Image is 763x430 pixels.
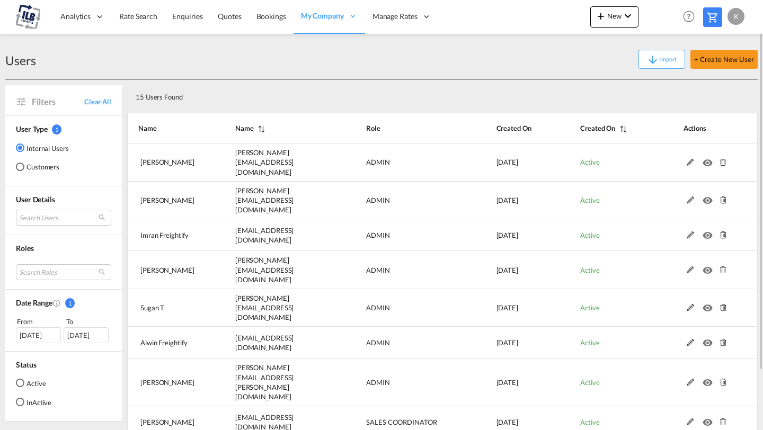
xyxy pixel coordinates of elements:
span: Help [680,7,698,25]
td: Raphael Carlier [127,182,209,220]
img: 625ebc90a5f611efb2de8361e036ac32.png [16,5,40,29]
span: Imran Freightify [140,231,188,239]
button: + Create New User [690,50,758,69]
span: My Company [301,11,344,21]
td: ishwarya.s@freightify.com [209,251,340,289]
td: 2025-06-16 [470,251,554,289]
td: ADMIN [340,182,469,220]
md-radio-button: Internal Users [16,142,69,153]
td: ADMIN [340,359,469,406]
span: [EMAIL_ADDRESS][DOMAIN_NAME] [235,334,294,352]
span: [DATE] [496,303,518,312]
md-icon: Created On [52,299,61,307]
td: 2025-04-01 [470,327,554,359]
span: User Type [16,124,48,133]
span: [PERSON_NAME] [140,158,194,166]
td: 2025-09-01 [470,182,554,220]
th: Name [127,113,209,144]
td: Alwin Freightify [127,327,209,359]
th: Actions [657,113,758,144]
button: icon-arrow-downImport [638,50,685,69]
span: ADMIN [366,266,390,274]
span: [DATE] [496,266,518,274]
div: To [65,316,112,327]
span: [PERSON_NAME] [140,378,194,387]
span: [DATE] [496,338,518,347]
span: Active [580,338,599,347]
div: [DATE] [64,327,109,343]
span: ADMIN [366,158,390,166]
span: [PERSON_NAME][EMAIL_ADDRESS][DOMAIN_NAME] [235,294,294,321]
div: [DATE] [16,327,61,343]
span: [DATE] [496,418,518,426]
td: Imran Freightify [127,219,209,251]
span: Sugan T [140,303,164,312]
span: [PERSON_NAME] [140,196,194,204]
md-icon: icon-eye [703,301,716,309]
span: ADMIN [366,231,390,239]
span: Filters [32,96,84,107]
span: Active [580,266,599,274]
span: Rate Search [119,12,157,21]
span: 1 [65,298,75,308]
md-icon: icon-arrow-down [646,53,659,66]
td: alwinregan.a@freightfy.com [209,327,340,359]
span: Clear All [84,97,111,106]
span: [PERSON_NAME] [140,266,194,274]
md-icon: icon-eye [703,376,716,383]
td: kirk.aranha@freightfy.com [209,144,340,182]
td: ADMIN [340,219,469,251]
button: icon-plus 400-fgNewicon-chevron-down [590,6,638,28]
td: Ishwarya S [127,251,209,289]
md-icon: icon-eye [703,416,716,423]
th: Created On [470,113,554,144]
span: Active [580,158,599,166]
span: ADMIN [366,196,390,204]
td: ADMIN [340,327,469,359]
td: Kirk Aranha [127,144,209,182]
md-icon: icon-eye [703,336,716,344]
td: raphael@ilb-group.com [209,182,340,220]
div: K [727,8,744,25]
span: New [595,12,634,20]
th: Status [554,113,656,144]
span: Roles [16,244,34,253]
span: [DATE] [496,378,518,387]
span: [PERSON_NAME][EMAIL_ADDRESS][DOMAIN_NAME] [235,256,294,283]
td: sugantha.rajan@freightfy.com [209,289,340,327]
span: Active [580,196,599,204]
md-icon: icon-eye [703,156,716,164]
td: Sugan T [127,289,209,327]
span: ADMIN [366,303,390,312]
td: Saranya K [127,359,209,406]
span: Bookings [256,12,286,21]
div: 15 Users Found [131,84,691,106]
td: 2025-05-16 [470,289,554,327]
md-icon: icon-eye [703,194,716,201]
td: 2025-09-09 [470,144,554,182]
span: Manage Rates [372,11,418,22]
span: ADMIN [366,338,390,347]
span: Quotes [218,12,241,21]
span: Analytics [60,11,91,22]
span: [PERSON_NAME][EMAIL_ADDRESS][PERSON_NAME][DOMAIN_NAME] [235,363,294,401]
span: Active [580,303,599,312]
span: User Details [16,195,55,204]
span: [DATE] [496,158,518,166]
md-icon: icon-eye [703,264,716,271]
span: [DATE] [496,231,518,239]
span: ADMIN [366,378,390,387]
th: Email [209,113,340,144]
span: [PERSON_NAME] [140,418,194,426]
md-radio-button: Active [16,378,51,388]
span: [EMAIL_ADDRESS][DOMAIN_NAME] [235,226,294,244]
td: 2025-03-27 [470,359,554,406]
span: Alwin Freightify [140,338,187,347]
span: Active [580,378,599,387]
td: imran.khan@freightfy.com [209,219,340,251]
md-icon: icon-chevron-down [622,10,634,22]
div: Help [680,7,703,26]
span: 1 [52,124,61,135]
span: From To [DATE][DATE] [16,316,111,343]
